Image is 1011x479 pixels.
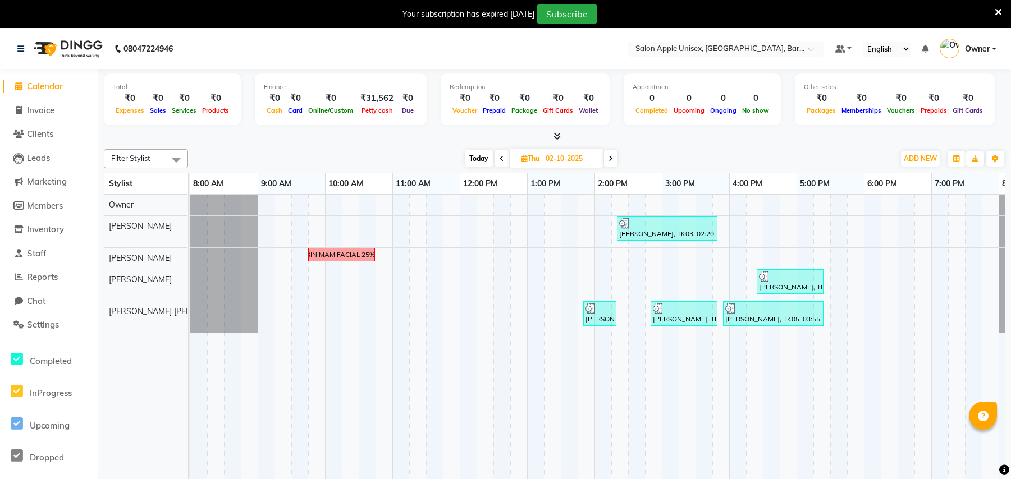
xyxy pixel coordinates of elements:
[190,176,226,192] a: 8:00 AM
[27,224,64,234] span: Inventory
[285,107,305,114] span: Card
[633,107,671,114] span: Completed
[707,107,739,114] span: Ongoing
[147,107,169,114] span: Sales
[359,107,396,114] span: Petty cash
[509,107,540,114] span: Package
[123,33,173,65] b: 08047224946
[3,152,95,165] a: Leads
[3,200,95,213] a: Members
[109,306,237,316] span: [PERSON_NAME] [PERSON_NAME]
[662,176,698,192] a: 3:00 PM
[964,434,1000,468] iframe: chat widget
[739,92,772,105] div: 0
[3,128,95,141] a: Clients
[3,80,95,93] a: Calendar
[864,176,900,192] a: 6:00 PM
[576,107,601,114] span: Wallet
[932,176,967,192] a: 7:00 PM
[199,107,232,114] span: Products
[27,296,45,306] span: Chat
[326,176,366,192] a: 10:00 AM
[111,154,150,163] span: Filter Stylist
[633,92,671,105] div: 0
[169,107,199,114] span: Services
[398,92,418,105] div: ₹0
[109,274,172,284] span: [PERSON_NAME]
[904,154,937,163] span: ADD NEW
[540,107,576,114] span: Gift Cards
[633,82,772,92] div: Appointment
[758,271,822,292] div: [PERSON_NAME], TK04, 04:25 PM-05:25 PM, HAIR CUT- STUDENT [DEMOGRAPHIC_DATA] (₹100)
[724,303,822,324] div: [PERSON_NAME], TK05, 03:55 PM-05:25 PM, Hair Cut - [DEMOGRAPHIC_DATA] (₹300),[PERSON_NAME] Stylin...
[256,250,428,260] div: 7775930936 AFRIN MAM FACIAL 25% OFF CALL BACK
[480,107,509,114] span: Prepaid
[27,271,58,282] span: Reports
[3,295,95,308] a: Chat
[480,92,509,105] div: ₹0
[27,105,54,116] span: Invoice
[109,200,134,210] span: Owner
[965,43,990,55] span: Owner
[528,176,563,192] a: 1:00 PM
[671,92,707,105] div: 0
[804,82,986,92] div: Other sales
[264,82,418,92] div: Finance
[584,303,615,324] div: [PERSON_NAME], TK01, 01:50 PM-02:20 PM, HAIR CUT - KIDS (₹100)
[285,92,305,105] div: ₹0
[399,107,417,114] span: Due
[450,107,480,114] span: Voucher
[305,107,356,114] span: Online/Custom
[27,319,59,330] span: Settings
[27,81,63,91] span: Calendar
[804,107,839,114] span: Packages
[940,39,959,58] img: Owner
[393,176,433,192] a: 11:00 AM
[30,356,72,366] span: Completed
[258,176,294,192] a: 9:00 AM
[901,151,940,167] button: ADD NEW
[27,248,46,259] span: Staff
[465,150,493,167] span: Today
[797,176,832,192] a: 5:00 PM
[450,82,601,92] div: Redemption
[30,452,64,463] span: Dropped
[618,218,716,239] div: [PERSON_NAME], TK03, 02:20 PM-03:50 PM, Pedicure - Classic pedicure - [DEMOGRAPHIC_DATA] (₹500),B...
[450,92,480,105] div: ₹0
[147,92,169,105] div: ₹0
[595,176,630,192] a: 2:00 PM
[3,223,95,236] a: Inventory
[3,271,95,284] a: Reports
[3,247,95,260] a: Staff
[109,253,172,263] span: [PERSON_NAME]
[30,388,72,398] span: InProgress
[730,176,765,192] a: 4:00 PM
[652,303,716,324] div: [PERSON_NAME], TK02, 02:50 PM-03:50 PM, Hair Cut - [DEMOGRAPHIC_DATA] (₹300)
[918,107,950,114] span: Prepaids
[305,92,356,105] div: ₹0
[918,92,950,105] div: ₹0
[264,92,285,105] div: ₹0
[839,92,884,105] div: ₹0
[804,92,839,105] div: ₹0
[519,154,542,163] span: Thu
[27,176,67,187] span: Marketing
[264,107,285,114] span: Cash
[537,4,597,24] button: Subscribe
[839,107,884,114] span: Memberships
[109,178,132,188] span: Stylist
[671,107,707,114] span: Upcoming
[542,150,598,167] input: 2025-10-02
[113,92,147,105] div: ₹0
[950,92,986,105] div: ₹0
[707,92,739,105] div: 0
[3,319,95,331] a: Settings
[739,107,772,114] span: No show
[509,92,540,105] div: ₹0
[576,92,601,105] div: ₹0
[29,33,106,65] img: logo
[27,153,50,163] span: Leads
[109,221,172,231] span: [PERSON_NAME]
[3,176,95,188] a: Marketing
[27,200,63,211] span: Members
